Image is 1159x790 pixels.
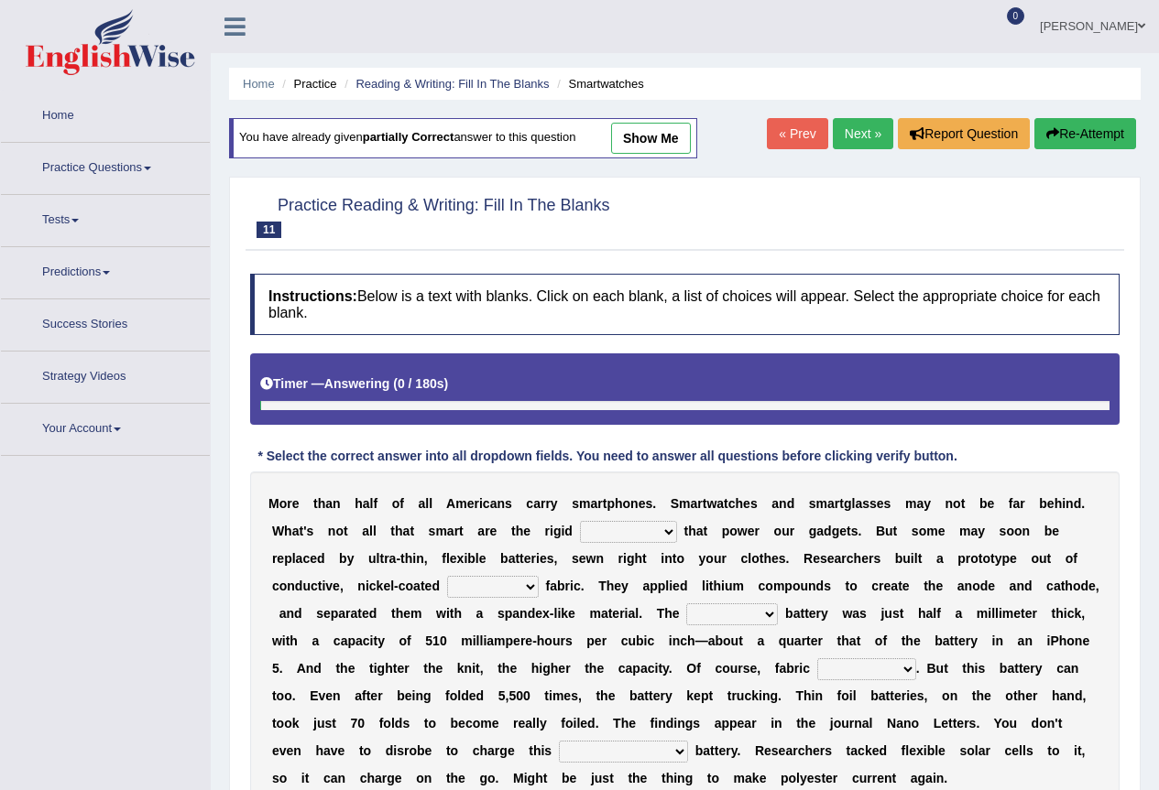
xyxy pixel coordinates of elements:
b: r [697,496,702,511]
b: a [363,496,370,511]
a: Reading & Writing: Fill In The Blanks [355,77,549,91]
b: o [774,524,782,538]
span: 0 [1007,7,1025,25]
b: r [869,551,873,566]
b: t [990,551,995,566]
b: s [779,551,786,566]
b: s [873,551,880,566]
b: s [1000,524,1007,538]
b: g [809,524,817,538]
b: t [379,551,384,566]
b: h [615,496,623,511]
b: e [523,524,530,538]
b: c [740,551,748,566]
b: l [390,579,394,593]
b: e [277,551,284,566]
b: B [876,524,885,538]
b: s [912,524,919,538]
b: c [302,551,310,566]
b: . [786,551,790,566]
b: partially correct [363,131,454,145]
b: n [328,524,336,538]
b: e [861,551,869,566]
b: s [306,524,313,538]
b: f [1009,496,1013,511]
b: m [816,496,827,511]
b: l [292,551,296,566]
b: e [1010,551,1017,566]
b: r [597,496,602,511]
b: e [748,524,755,538]
b: t [519,551,524,566]
b: n [596,551,604,566]
a: « Prev [767,118,827,149]
b: h [688,524,696,538]
b: r [841,551,846,566]
b: n [416,551,424,566]
b: r [545,524,550,538]
b: c [369,579,377,593]
b: e [490,524,497,538]
b: g [553,524,562,538]
b: a [533,496,541,511]
b: h [1055,496,1063,511]
b: h [284,524,292,538]
b: a [490,496,497,511]
b: m [455,496,466,511]
b: r [531,551,536,566]
b: a [418,496,425,511]
b: e [383,579,390,593]
b: h [634,551,642,566]
b: o [982,551,990,566]
b: b [895,551,903,566]
b: h [318,496,326,511]
b: d [824,524,832,538]
b: l [851,496,855,511]
b: i [479,496,483,511]
b: a [936,551,944,566]
b: p [284,551,292,566]
b: r [790,524,794,538]
b: l [425,496,429,511]
b: f [399,496,404,511]
b: a [477,524,485,538]
b: o [406,579,414,593]
b: e [310,551,317,566]
b: r [545,496,550,511]
b: m [435,524,446,538]
b: e [639,496,646,511]
b: o [751,551,760,566]
a: Next » [833,118,893,149]
b: e [987,496,994,511]
li: Practice [278,75,336,92]
b: t [603,496,607,511]
b: b [467,551,476,566]
b: k [377,579,384,593]
a: Home [1,91,210,136]
b: , [340,579,344,593]
b: . [652,496,656,511]
b: . [858,524,861,538]
b: y [699,551,706,566]
b: u [714,551,722,566]
a: Practice Questions [1,143,210,189]
b: h [355,496,363,511]
b: i [1062,496,1066,511]
b: p [1002,551,1011,566]
b: o [729,524,738,538]
a: Success Stories [1,299,210,345]
b: r [474,496,478,511]
b: t [515,551,519,566]
b: e [743,496,750,511]
b: t [400,551,405,566]
b: e [467,496,475,511]
b: t [893,524,898,538]
b: s [884,496,891,511]
b: t [459,524,464,538]
b: o [279,579,288,593]
b: c [526,496,533,511]
b: t [313,496,318,511]
b: l [429,496,432,511]
b: r [755,524,760,538]
b: s [869,496,877,511]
